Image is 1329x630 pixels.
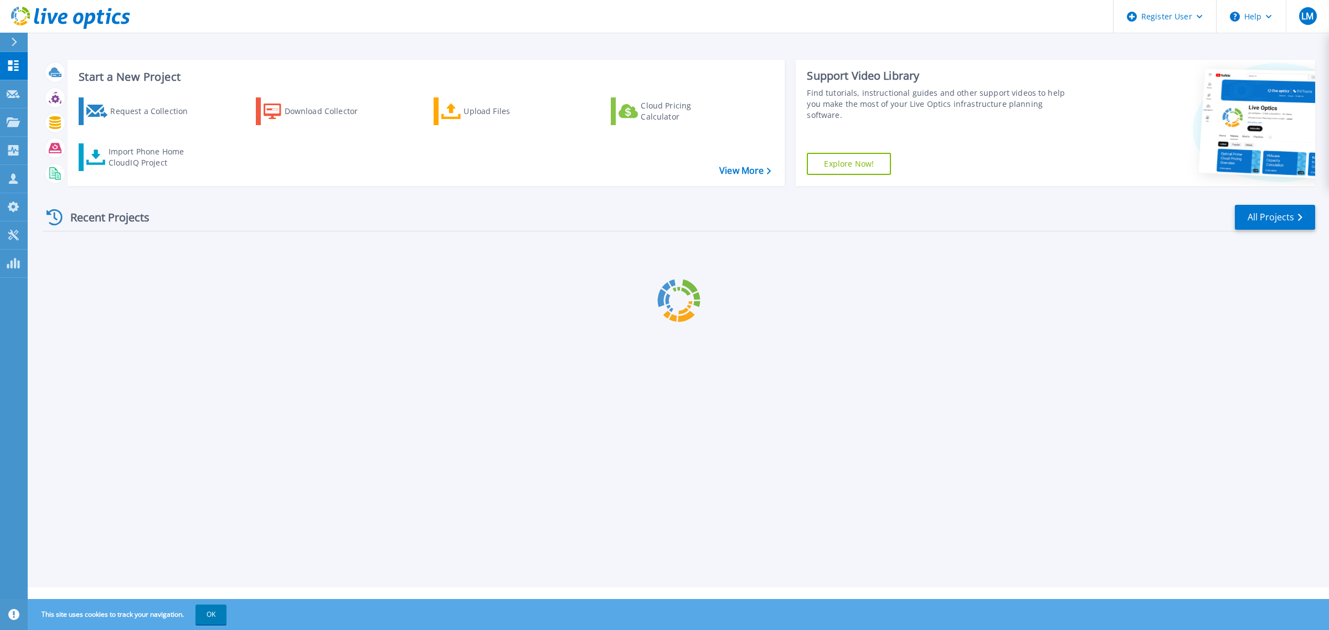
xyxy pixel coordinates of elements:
[1235,205,1315,230] a: All Projects
[719,166,771,176] a: View More
[434,97,557,125] a: Upload Files
[807,153,891,175] a: Explore Now!
[43,204,164,231] div: Recent Projects
[256,97,379,125] a: Download Collector
[79,97,202,125] a: Request a Collection
[1301,12,1313,20] span: LM
[79,71,771,83] h3: Start a New Project
[463,100,552,122] div: Upload Files
[195,605,226,624] button: OK
[641,100,729,122] div: Cloud Pricing Calculator
[109,146,195,168] div: Import Phone Home CloudIQ Project
[807,87,1074,121] div: Find tutorials, instructional guides and other support videos to help you make the most of your L...
[285,100,373,122] div: Download Collector
[30,605,226,624] span: This site uses cookies to track your navigation.
[611,97,734,125] a: Cloud Pricing Calculator
[807,69,1074,83] div: Support Video Library
[110,100,199,122] div: Request a Collection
